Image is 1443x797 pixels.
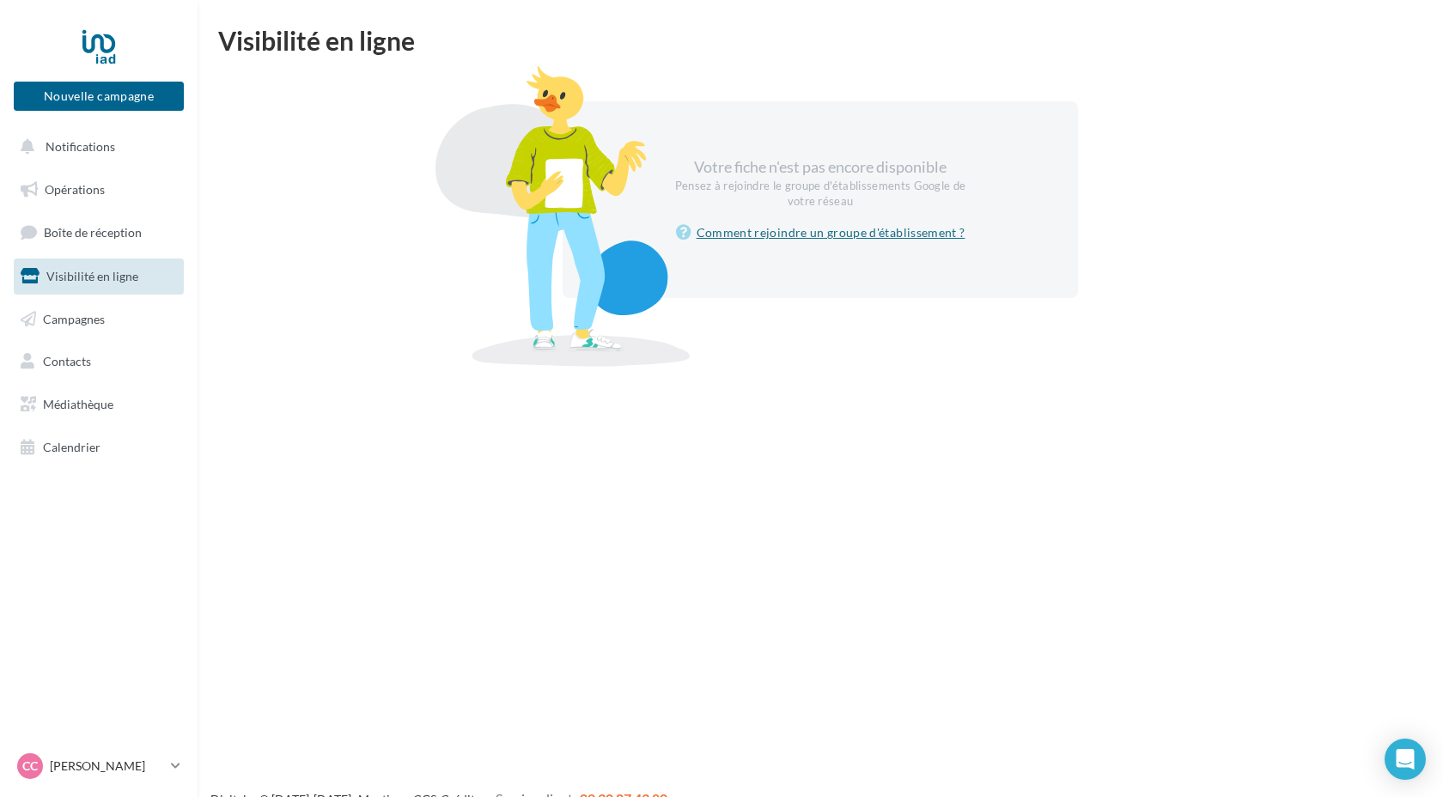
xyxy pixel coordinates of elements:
a: Calendrier [10,429,187,465]
span: Notifications [46,139,115,154]
div: Votre fiche n'est pas encore disponible [673,156,968,209]
a: Médiathèque [10,386,187,423]
a: Opérations [10,172,187,208]
a: CC [PERSON_NAME] [14,750,184,782]
a: Campagnes [10,301,187,338]
a: Contacts [10,344,187,380]
span: CC [22,757,38,775]
button: Notifications [10,129,180,165]
a: Boîte de réception [10,214,187,251]
span: Boîte de réception [44,225,142,240]
a: Visibilité en ligne [10,259,187,295]
a: Comment rejoindre un groupe d'établissement ? [676,222,965,243]
span: Médiathèque [43,397,113,411]
span: Visibilité en ligne [46,269,138,283]
p: [PERSON_NAME] [50,757,164,775]
span: Contacts [43,354,91,368]
span: Calendrier [43,440,100,454]
button: Nouvelle campagne [14,82,184,111]
span: Campagnes [43,311,105,325]
div: Open Intercom Messenger [1385,739,1426,780]
div: Visibilité en ligne [218,27,1422,53]
div: Pensez à rejoindre le groupe d'établissements Google de votre réseau [673,179,968,210]
span: Opérations [45,182,105,197]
